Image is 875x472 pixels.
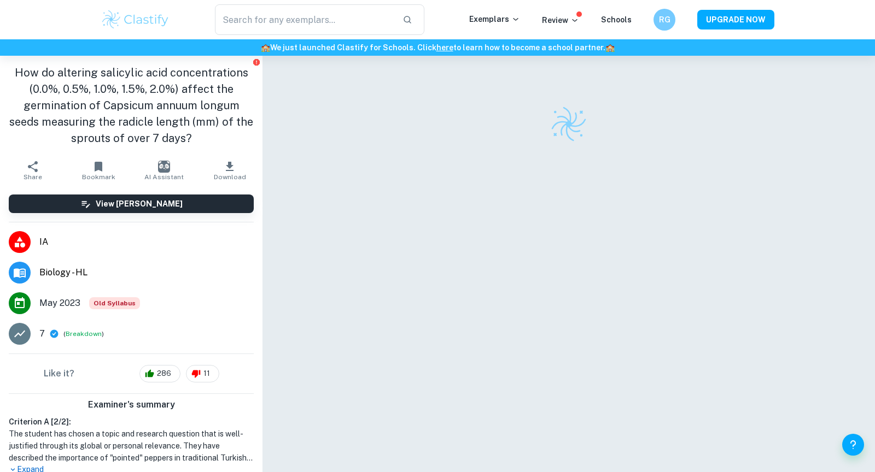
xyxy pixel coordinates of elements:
span: ( ) [63,329,104,339]
span: Download [214,173,246,181]
button: Download [197,155,262,186]
h6: Criterion A [ 2 / 2 ]: [9,416,254,428]
p: Review [542,14,579,26]
h1: The student has chosen a topic and research question that is well-justified through its global or... [9,428,254,464]
span: May 2023 [39,297,80,310]
p: Exemplars [469,13,520,25]
h6: We just launched Clastify for Schools. Click to learn how to become a school partner. [2,42,873,54]
img: Clastify logo [550,105,588,143]
a: here [436,43,453,52]
img: AI Assistant [158,161,170,173]
span: Biology - HL [39,266,254,279]
button: AI Assistant [131,155,197,186]
button: View [PERSON_NAME] [9,194,254,213]
div: 286 [139,365,180,382]
input: Search for any exemplars... [215,4,394,35]
span: Share [24,173,42,181]
span: Old Syllabus [89,297,140,309]
h1: How do altering salicylic acid concentrations (0.0%, 0.5%, 1.0%, 1.5%, 2.0%) affect the germinati... [9,64,254,146]
h6: Examiner's summary [4,398,258,411]
span: 🏫 [605,43,615,52]
h6: View [PERSON_NAME] [96,198,183,210]
button: Help and Feedback [842,434,864,456]
div: Starting from the May 2025 session, the Biology IA requirements have changed. It's OK to refer to... [89,297,140,309]
span: AI Assistant [144,173,184,181]
h6: Like it? [44,367,74,380]
button: Bookmark [66,155,131,186]
span: 11 [197,368,216,379]
p: 7 [39,327,45,340]
button: Report issue [252,58,260,66]
a: Schools [601,15,632,24]
span: 🏫 [261,43,270,52]
img: Clastify logo [101,9,170,31]
span: 286 [151,368,177,379]
button: Breakdown [66,329,102,339]
button: RG [654,9,675,31]
span: Bookmark [82,173,115,181]
span: IA [39,235,254,249]
h6: RG [658,14,671,26]
div: 11 [186,365,219,382]
button: UPGRADE NOW [697,10,774,29]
